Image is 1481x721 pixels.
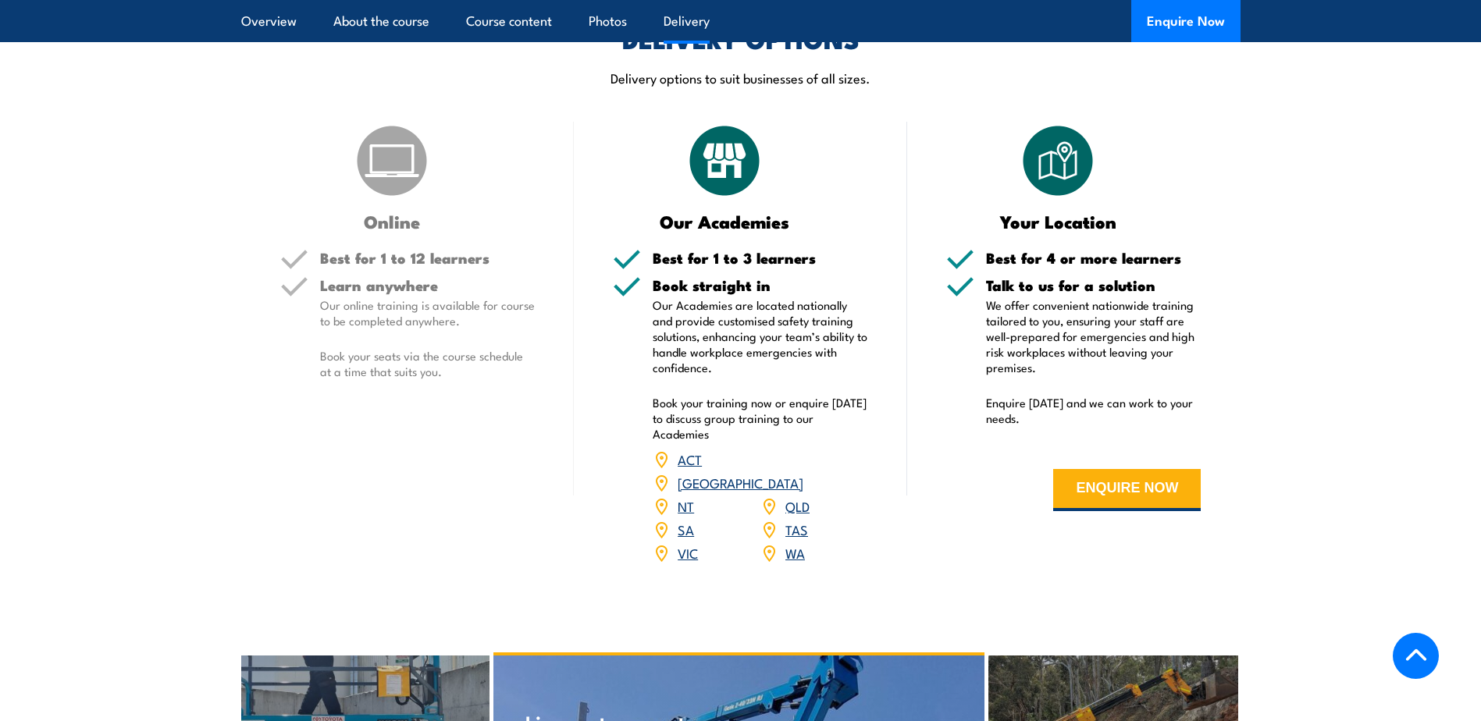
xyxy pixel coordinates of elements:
[785,543,805,562] a: WA
[986,297,1202,375] p: We offer convenient nationwide training tailored to you, ensuring your staff are well-prepared fo...
[785,496,810,515] a: QLD
[986,250,1202,265] h5: Best for 4 or more learners
[678,543,698,562] a: VIC
[280,212,504,230] h3: Online
[320,278,536,293] h5: Learn anywhere
[320,250,536,265] h5: Best for 1 to 12 learners
[946,212,1170,230] h3: Your Location
[613,212,837,230] h3: Our Academies
[653,278,868,293] h5: Book straight in
[785,520,808,538] a: TAS
[1053,469,1201,511] button: ENQUIRE NOW
[653,395,868,442] p: Book your training now or enquire [DATE] to discuss group training to our Academies
[622,27,860,49] h2: DELIVERY OPTIONS
[653,297,868,375] p: Our Academies are located nationally and provide customised safety training solutions, enhancing ...
[653,250,868,265] h5: Best for 1 to 3 learners
[678,449,702,468] a: ACT
[241,69,1241,87] p: Delivery options to suit businesses of all sizes.
[320,348,536,379] p: Book your seats via the course schedule at a time that suits you.
[678,520,694,538] a: SA
[678,496,694,515] a: NT
[320,297,536,329] p: Our online training is available for course to be completed anywhere.
[678,473,803,492] a: [GEOGRAPHIC_DATA]
[986,278,1202,293] h5: Talk to us for a solution
[986,395,1202,426] p: Enquire [DATE] and we can work to your needs.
